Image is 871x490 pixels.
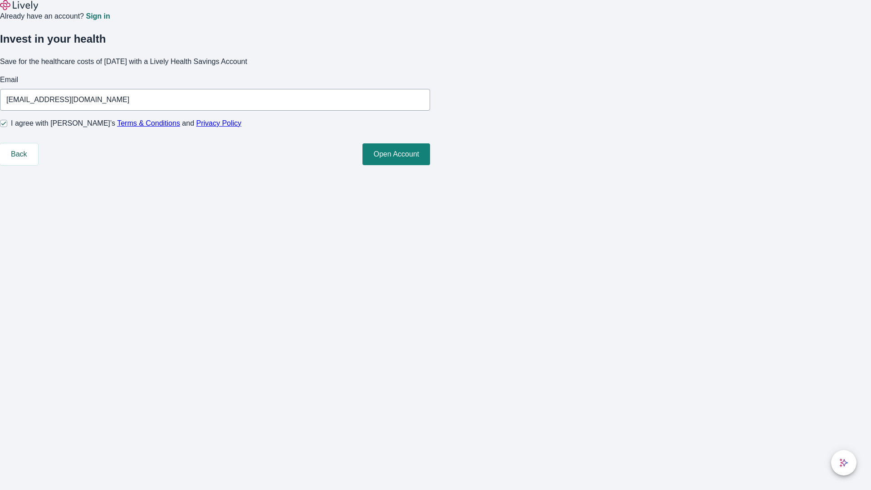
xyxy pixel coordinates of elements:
button: Open Account [362,143,430,165]
svg: Lively AI Assistant [839,458,848,467]
a: Privacy Policy [196,119,242,127]
a: Sign in [86,13,110,20]
button: chat [831,450,856,475]
span: I agree with [PERSON_NAME]’s and [11,118,241,129]
a: Terms & Conditions [117,119,180,127]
